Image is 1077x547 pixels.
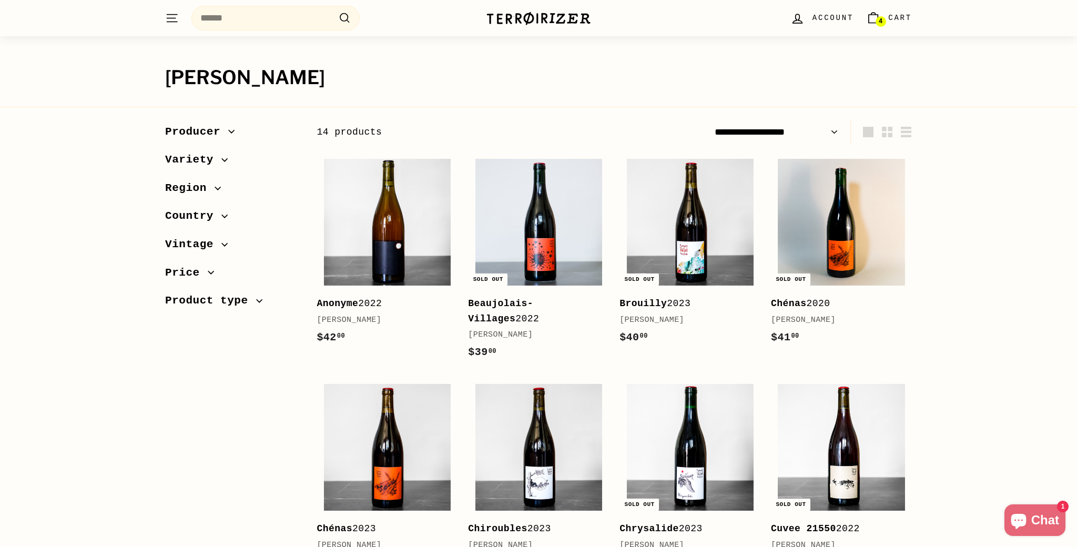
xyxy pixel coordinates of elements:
[879,18,882,25] span: 4
[1001,504,1069,539] inbox-online-store-chat: Shopify online store chat
[619,523,679,534] b: Chrysalide
[771,296,901,311] div: 2020
[771,331,799,343] span: $41
[888,12,912,24] span: Cart
[165,207,221,225] span: Country
[640,332,648,340] sup: 00
[317,151,458,356] a: Anonyme2022[PERSON_NAME]
[468,298,533,324] b: Beaujolais-Villages
[619,298,667,309] b: Brouilly
[165,233,300,261] button: Vintage
[468,329,598,341] div: [PERSON_NAME]
[317,523,352,534] b: Chénas
[468,346,496,358] span: $39
[165,148,300,177] button: Variety
[165,292,256,310] span: Product type
[165,179,215,197] span: Region
[489,348,496,355] sup: 00
[165,67,912,88] h1: [PERSON_NAME]
[468,521,598,536] div: 2023
[771,499,810,511] div: Sold out
[165,177,300,205] button: Region
[771,521,901,536] div: 2022
[771,273,810,286] div: Sold out
[317,125,614,140] div: 14 products
[784,3,860,34] a: Account
[165,261,300,290] button: Price
[468,151,609,371] a: Sold out Beaujolais-Villages2022[PERSON_NAME]
[317,298,358,309] b: Anonyme
[337,332,345,340] sup: 00
[619,331,648,343] span: $40
[621,499,659,511] div: Sold out
[771,523,836,534] b: Cuvee 21550
[619,521,750,536] div: 2023
[165,123,228,141] span: Producer
[165,236,221,254] span: Vintage
[468,296,598,327] div: 2022
[468,523,527,534] b: Chiroubles
[771,314,901,327] div: [PERSON_NAME]
[165,289,300,318] button: Product type
[812,12,854,24] span: Account
[317,296,447,311] div: 2022
[860,3,918,34] a: Cart
[317,521,447,536] div: 2023
[469,273,507,286] div: Sold out
[621,273,659,286] div: Sold out
[619,151,760,356] a: Sold out Brouilly2023[PERSON_NAME]
[317,314,447,327] div: [PERSON_NAME]
[771,151,912,356] a: Sold out Chénas2020[PERSON_NAME]
[771,298,807,309] b: Chénas
[317,331,345,343] span: $42
[165,120,300,149] button: Producer
[165,151,221,169] span: Variety
[619,296,750,311] div: 2023
[165,205,300,233] button: Country
[165,264,208,282] span: Price
[619,314,750,327] div: [PERSON_NAME]
[791,332,799,340] sup: 00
